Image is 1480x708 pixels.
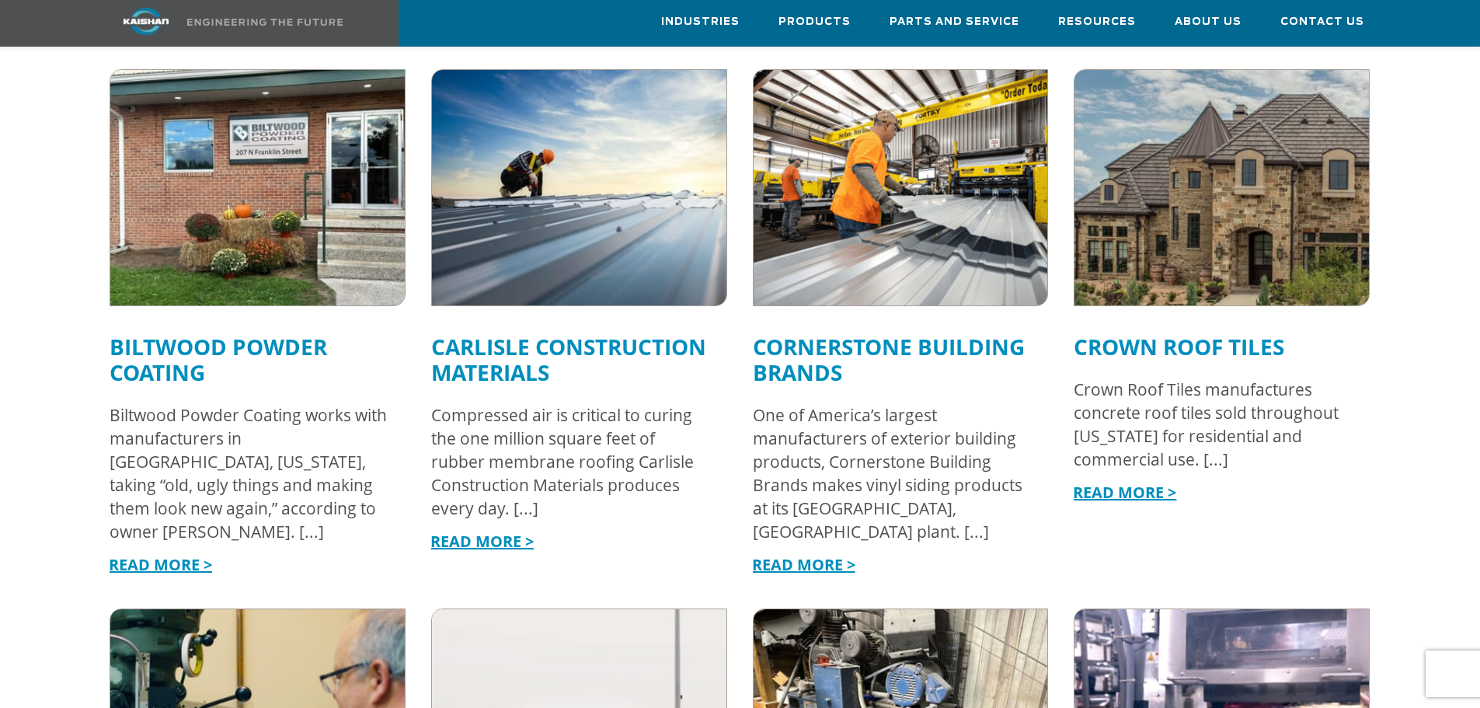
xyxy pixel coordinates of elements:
[753,332,1025,387] a: Cornerstone Building Brands
[110,332,327,387] a: Biltwood Powder Coating
[88,8,204,35] img: kaishan logo
[187,19,343,26] img: Engineering the future
[1280,13,1364,31] span: Contact Us
[110,403,390,543] div: Biltwood Powder Coating works with manufacturers in [GEOGRAPHIC_DATA], [US_STATE], taking “old, u...
[1074,70,1369,305] img: crown roof tiles
[1073,482,1176,503] a: READ MORE >
[1175,13,1241,31] span: About Us
[778,13,851,31] span: Products
[431,403,712,520] div: Compressed air is critical to curing the one million square feet of rubber membrane roofing Carli...
[661,1,740,43] a: Industries
[753,403,1033,543] div: One of America’s largest manufacturers of exterior building products, Cornerstone Building Brands...
[432,70,726,305] img: roofer
[1058,13,1136,31] span: Resources
[890,1,1019,43] a: Parts and Service
[1074,378,1354,471] div: Crown Roof Tiles manufactures concrete roof tiles sold throughout [US_STATE] for residential and ...
[890,13,1019,31] span: Parts and Service
[1175,1,1241,43] a: About Us
[752,554,855,575] a: READ MORE >
[96,58,420,317] img: biltwood
[109,554,212,575] a: READ MORE >
[430,531,534,552] a: READ MORE >
[661,13,740,31] span: Industries
[1074,332,1284,361] a: Crown Roof Tiles
[1058,1,1136,43] a: Resources
[1280,1,1364,43] a: Contact Us
[778,1,851,43] a: Products
[431,332,706,387] a: Carlisle Construction Materials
